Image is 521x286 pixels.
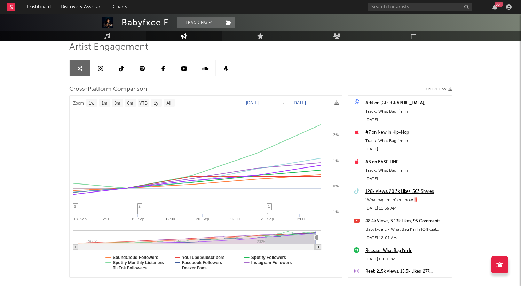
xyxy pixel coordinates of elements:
[69,85,147,93] span: Cross-Platform Comparison
[295,217,305,221] text: 12:00
[365,247,448,255] a: Release: What Bag I’m In
[330,133,339,137] text: + 2%
[332,210,339,214] text: -1%
[365,129,448,137] a: #7 on New in Hip-Hop
[365,217,448,226] a: 48.4k Views, 3.13k Likes, 95 Comments
[182,255,224,260] text: YouTube Subscribers
[89,101,94,106] text: 1w
[121,17,169,28] div: Babyfxce E
[246,100,259,105] text: [DATE]
[365,188,448,196] a: 128k Views, 20.3k Likes, 563 Shares
[365,145,448,154] div: [DATE]
[182,265,206,270] text: Deezer Fans
[113,255,158,260] text: SoundCloud Followers
[139,101,147,106] text: YTD
[251,260,292,265] text: Instagram Followers
[293,100,306,105] text: [DATE]
[113,260,164,265] text: Spotify Monthly Listeners
[365,158,448,166] a: #3 on BASE:LINE
[365,226,448,234] div: Babyfxce E - What Bag I'm In [Official Audio]
[114,101,120,106] text: 3m
[423,87,452,91] button: Export CSV
[73,217,86,221] text: 18. Sep
[196,217,209,221] text: 20. Sep
[101,101,107,106] text: 1m
[131,217,144,221] text: 19. Sep
[365,268,448,276] a: Reel: 215k Views, 15.3k Likes, 277 Comments
[365,99,448,107] a: #94 on [GEOGRAPHIC_DATA], [US_STATE], [GEOGRAPHIC_DATA]
[268,204,270,209] span: 1
[495,2,503,7] div: 99 +
[182,260,222,265] text: Facebook Followers
[365,107,448,116] div: Track: What Bag I’m In
[330,158,339,163] text: + 1%
[251,255,286,260] text: Spotify Followers
[261,217,274,221] text: 21. Sep
[365,234,448,242] div: [DATE] 12:01 AM
[113,265,147,270] text: TikTok Followers
[101,217,110,221] text: 12:00
[333,184,339,188] text: 0%
[365,204,448,213] div: [DATE] 11:59 AM
[492,4,497,10] button: 99+
[365,166,448,175] div: Track: What Bag I’m In
[365,175,448,183] div: [DATE]
[365,276,448,284] div: [DATE] 7:19 PM
[177,17,221,28] button: Tracking
[69,43,148,51] span: Artist Engagement
[166,101,171,106] text: All
[365,116,448,124] div: [DATE]
[368,3,472,11] input: Search for artists
[230,217,240,221] text: 12:00
[154,101,158,106] text: 1y
[365,196,448,204] div: "What bag im in" out now‼️
[127,101,133,106] text: 6m
[74,204,76,209] span: 2
[365,255,448,263] div: [DATE] 8:00 PM
[365,137,448,145] div: Track: What Bag I’m In
[165,217,175,221] text: 12:00
[139,204,141,209] span: 2
[281,100,285,105] text: →
[73,101,84,106] text: Zoom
